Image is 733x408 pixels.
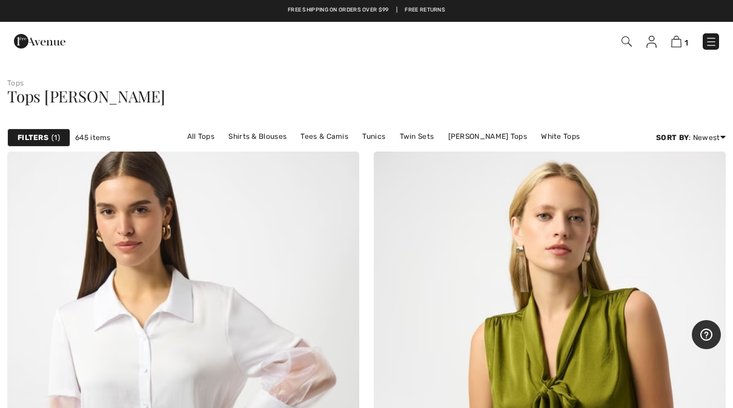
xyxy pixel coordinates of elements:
span: | [396,6,397,15]
a: All Tops [181,129,221,144]
strong: Sort By [656,133,689,142]
img: Menu [705,36,717,48]
a: Tunics [356,129,391,144]
span: 1 [685,38,688,47]
a: Free Returns [405,6,445,15]
a: Black Tops [312,144,362,160]
iframe: Opens a widget where you can find more information [692,320,721,350]
strong: Filters [18,132,48,143]
img: My Info [646,36,657,48]
a: 1 [671,34,688,48]
img: Shopping Bag [671,36,682,47]
a: Tees & Camis [294,129,354,144]
img: 1ère Avenue [14,29,65,53]
span: 645 items [75,132,111,143]
a: White Tops [535,129,586,144]
span: 1 [51,132,60,143]
a: Shirts & Blouses [222,129,293,144]
span: Tops [PERSON_NAME] [7,85,165,107]
a: Free shipping on orders over $99 [288,6,389,15]
a: Tops [7,79,24,87]
a: 1ère Avenue [14,35,65,46]
a: Twin Sets [394,129,440,144]
a: [PERSON_NAME] Tops [364,144,455,160]
a: [PERSON_NAME] Tops [442,129,533,144]
div: : Newest [656,132,726,143]
img: Search [622,36,632,47]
